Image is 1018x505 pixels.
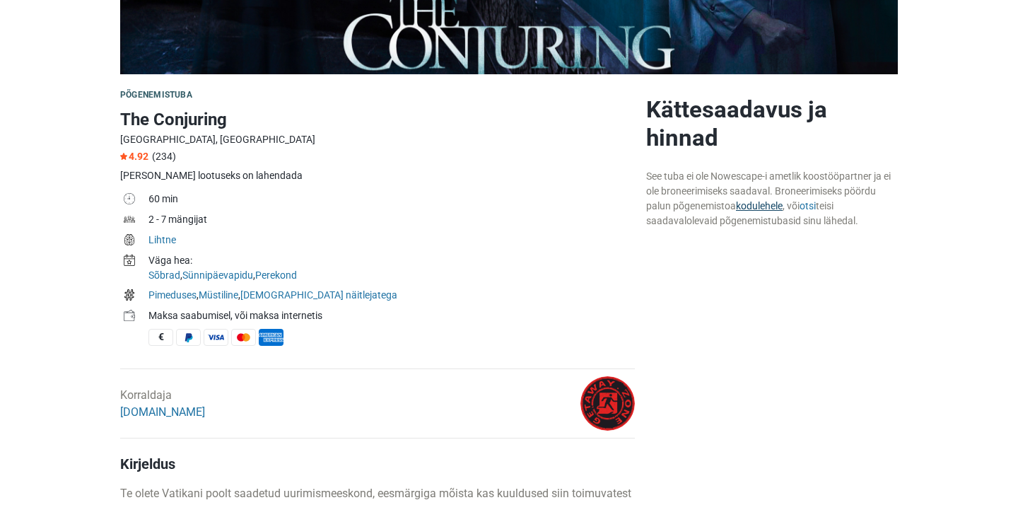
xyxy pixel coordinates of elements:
a: Sõbrad [148,269,180,281]
a: Perekond [255,269,297,281]
h1: The Conjuring [120,107,635,132]
a: [DOMAIN_NAME] [120,405,205,419]
h4: Kirjeldus [120,455,635,472]
span: American Express [259,329,283,346]
div: [PERSON_NAME] lootuseks on lahendada [120,168,635,183]
td: , , [148,252,635,286]
h2: Kättesaadavus ja hinnad [646,95,898,152]
span: Sularaha [148,329,173,346]
span: PayPal [176,329,201,346]
td: , , [148,286,635,307]
span: Põgenemistuba [120,90,192,100]
a: [DEMOGRAPHIC_DATA] näitlejatega [240,289,397,301]
a: Pimeduses [148,289,197,301]
a: Müstiline [199,289,238,301]
span: Visa [204,329,228,346]
a: otsi [800,200,816,211]
td: 2 - 7 mängijat [148,211,635,231]
div: Maksa saabumisel, või maksa internetis [148,308,635,323]
a: Sünnipäevapidu [182,269,253,281]
div: Väga hea: [148,253,635,268]
a: Lihtne [148,234,176,245]
span: 4.92 [120,151,148,162]
img: 45fbc6d3e05ebd93l.png [580,376,635,431]
span: (234) [152,151,176,162]
div: Korraldaja [120,387,205,421]
td: 60 min [148,190,635,211]
img: Star [120,153,127,160]
div: [GEOGRAPHIC_DATA], [GEOGRAPHIC_DATA] [120,132,635,147]
span: MasterCard [231,329,256,346]
a: kodulehele [736,200,783,211]
div: See tuba ei ole Nowescape-i ametlik koostööpartner ja ei ole broneerimiseks saadaval. Broneerimis... [646,169,898,228]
